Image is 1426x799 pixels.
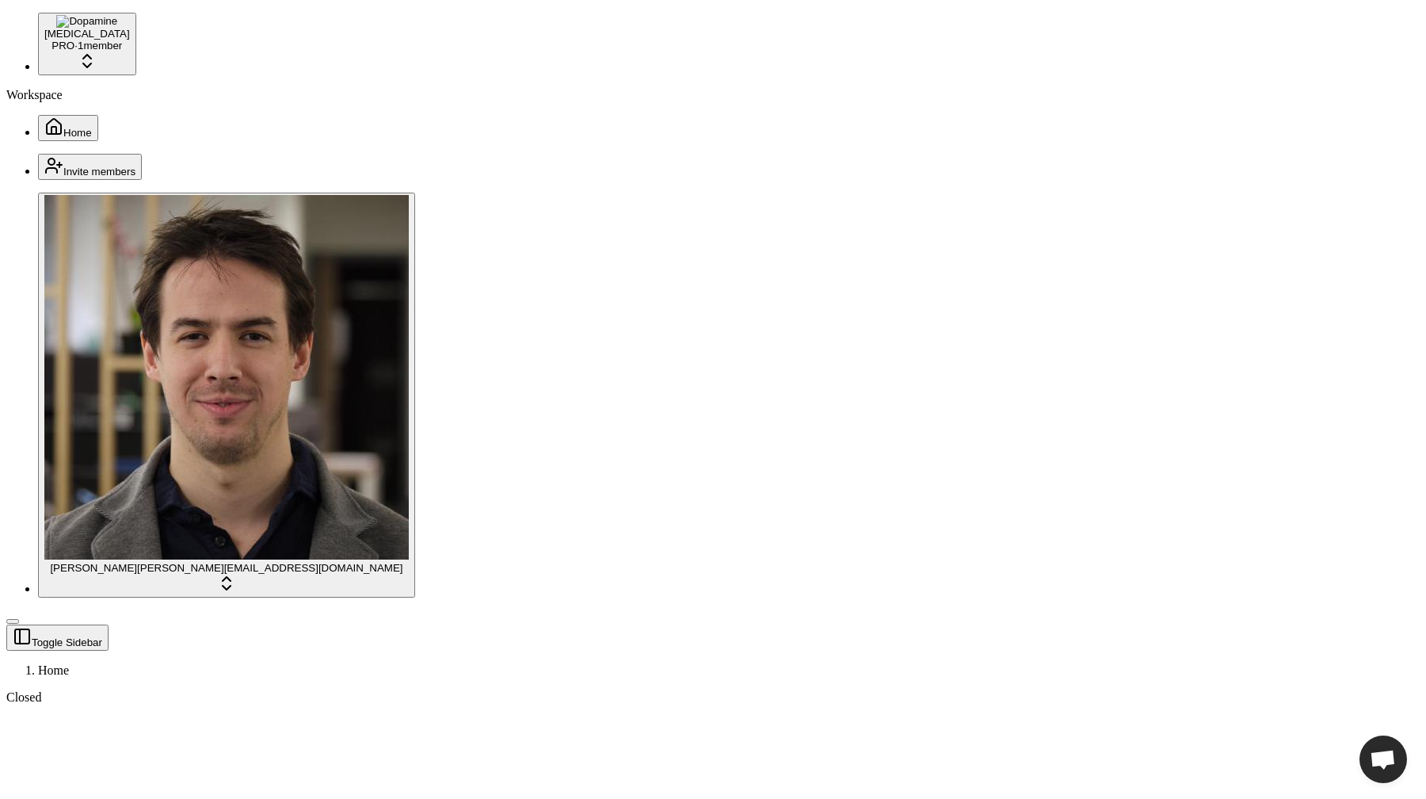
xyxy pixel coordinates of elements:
span: Home [63,127,92,139]
button: Home [38,115,98,141]
span: Closed [6,690,41,704]
span: Toggle Sidebar [32,637,102,648]
img: Dopamine [56,15,117,28]
nav: breadcrumb [6,663,1420,678]
button: Jonathan Beurel[PERSON_NAME][PERSON_NAME][EMAIL_ADDRESS][DOMAIN_NAME] [38,193,415,598]
div: PRO · 1 member [44,40,130,52]
a: Home [38,125,98,139]
img: Jonathan Beurel [44,195,409,560]
div: Open chat [1359,736,1407,783]
a: Invite members [38,164,142,178]
button: Dopamine[MEDICAL_DATA]PRO·1member [38,13,136,75]
span: Invite members [63,166,135,178]
span: [PERSON_NAME][EMAIL_ADDRESS][DOMAIN_NAME] [137,562,403,574]
span: [PERSON_NAME] [50,562,137,574]
button: Toggle Sidebar [6,625,109,651]
div: [MEDICAL_DATA] [44,28,130,40]
span: Home [38,663,69,677]
button: Toggle Sidebar [6,619,19,624]
button: Invite members [38,154,142,180]
div: Workspace [6,88,1420,102]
